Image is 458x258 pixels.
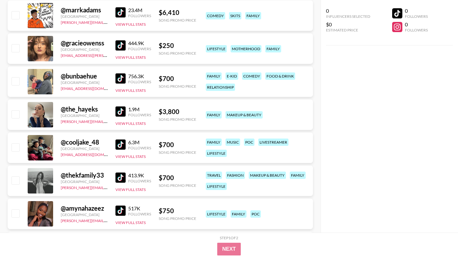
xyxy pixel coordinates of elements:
div: travel [206,172,222,179]
a: [PERSON_NAME][EMAIL_ADDRESS][DOMAIN_NAME] [61,184,155,190]
img: TikTok [115,7,126,17]
div: lifestyle [206,45,227,52]
div: Followers [405,28,428,32]
div: 6.3M [128,139,151,146]
div: livestreamer [258,139,288,146]
div: lifestyle [206,150,227,157]
div: 0 [405,8,428,14]
div: @ gracieowenss [61,39,108,47]
button: View Full Stats [115,154,146,159]
div: Song Promo Price [159,117,196,122]
div: Song Promo Price [159,216,196,221]
div: fashion [226,172,245,179]
div: family [206,139,222,146]
div: [GEOGRAPHIC_DATA] [61,113,108,118]
div: family [265,45,281,52]
iframe: Drift Widget Chat Controller [426,226,450,250]
div: $ 700 [159,75,196,83]
div: Followers [128,79,151,84]
div: @ the_hayeks [61,105,108,113]
div: motherhood [231,45,261,52]
div: Followers [128,146,151,150]
div: [GEOGRAPHIC_DATA] [61,146,108,151]
div: Estimated Price [326,28,370,32]
div: 23.4M [128,7,151,13]
a: [PERSON_NAME][EMAIL_ADDRESS][DOMAIN_NAME] [61,19,155,25]
div: [GEOGRAPHIC_DATA] [61,179,108,184]
div: Followers [128,112,151,117]
div: lifestyle [206,210,227,218]
img: TikTok [115,173,126,183]
div: music [226,139,240,146]
img: TikTok [115,106,126,117]
div: Song Promo Price [159,183,196,188]
div: makeup & beauty [226,111,263,119]
div: @ bunbaehue [61,72,108,80]
div: family [231,210,246,218]
button: Next [217,243,241,255]
div: [GEOGRAPHIC_DATA] [61,80,108,85]
div: family [290,172,306,179]
div: comedy [242,72,261,80]
div: Influencers Selected [326,14,370,19]
div: Followers [128,212,151,216]
div: Followers [405,14,428,19]
button: View Full Stats [115,22,146,27]
div: 756.3K [128,73,151,79]
a: [EMAIL_ADDRESS][DOMAIN_NAME] [61,85,125,91]
div: [GEOGRAPHIC_DATA] [61,47,108,52]
div: $ 6,410 [159,9,196,17]
div: 413.9K [128,172,151,179]
button: View Full Stats [115,55,146,60]
div: Song Promo Price [159,18,196,23]
div: @ cooljake_48 [61,138,108,146]
div: 0 [405,21,428,28]
a: [PERSON_NAME][EMAIL_ADDRESS][DOMAIN_NAME] [61,118,155,124]
a: [EMAIL_ADDRESS][PERSON_NAME][DOMAIN_NAME] [61,52,155,58]
div: $ 700 [159,141,196,149]
div: poc [244,139,254,146]
div: 1.9M [128,106,151,112]
div: $0 [326,21,370,28]
div: skits [229,12,241,19]
a: [EMAIL_ADDRESS][DOMAIN_NAME] [61,151,125,157]
div: poc [250,210,261,218]
div: $ 3,800 [159,108,196,116]
img: TikTok [115,139,126,150]
div: 517K [128,205,151,212]
iframe: Drift Widget Chat Window [327,160,454,230]
div: Song Promo Price [159,51,196,56]
div: relationship [206,84,235,91]
div: Followers [128,46,151,51]
div: family [206,72,222,80]
div: makeup & beauty [249,172,286,179]
img: TikTok [115,40,126,51]
div: 0 [326,8,370,14]
img: TikTok [115,206,126,216]
div: $ 700 [159,174,196,182]
div: @ thekfamily33 [61,171,108,179]
div: $ 250 [159,42,196,50]
div: @ amynahazeez [61,204,108,212]
div: Followers [128,13,151,18]
div: lifestyle [206,183,227,190]
div: e-kid [226,72,238,80]
div: Step 1 of 2 [220,235,238,240]
div: Song Promo Price [159,84,196,89]
div: $ 750 [159,207,196,215]
div: family [245,12,261,19]
div: food & drink [265,72,295,80]
div: Followers [128,179,151,183]
div: 444.9K [128,40,151,46]
button: View Full Stats [115,88,146,93]
div: family [206,111,222,119]
div: [GEOGRAPHIC_DATA] [61,212,108,217]
div: Song Promo Price [159,150,196,155]
div: comedy [206,12,225,19]
button: View Full Stats [115,187,146,192]
div: [GEOGRAPHIC_DATA] [61,14,108,19]
button: View Full Stats [115,121,146,126]
button: View Full Stats [115,220,146,225]
img: TikTok [115,73,126,84]
a: [PERSON_NAME][EMAIL_ADDRESS][DOMAIN_NAME] [61,217,155,223]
